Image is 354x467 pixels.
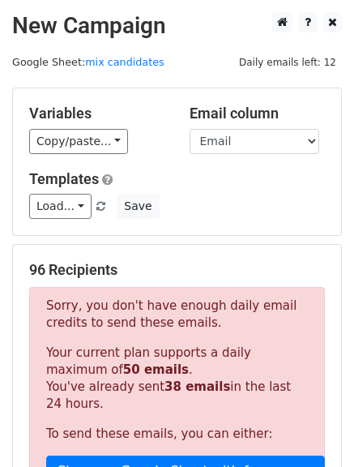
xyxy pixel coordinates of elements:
strong: 50 emails [123,362,189,377]
a: Templates [29,170,99,187]
iframe: Chat Widget [273,389,354,467]
h2: New Campaign [12,12,342,40]
a: Copy/paste... [29,129,128,154]
p: Your current plan supports a daily maximum of . You've already sent in the last 24 hours. [46,345,308,413]
span: Daily emails left: 12 [233,54,342,71]
h5: Email column [190,105,326,122]
p: Sorry, you don't have enough daily email credits to send these emails. [46,298,308,332]
h5: 96 Recipients [29,261,325,279]
p: To send these emails, you can either: [46,426,308,443]
small: Google Sheet: [12,56,164,68]
a: Daily emails left: 12 [233,56,342,68]
a: mix candidates [85,56,164,68]
strong: 38 emails [164,379,230,394]
button: Save [117,194,159,219]
h5: Variables [29,105,165,122]
a: Load... [29,194,92,219]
